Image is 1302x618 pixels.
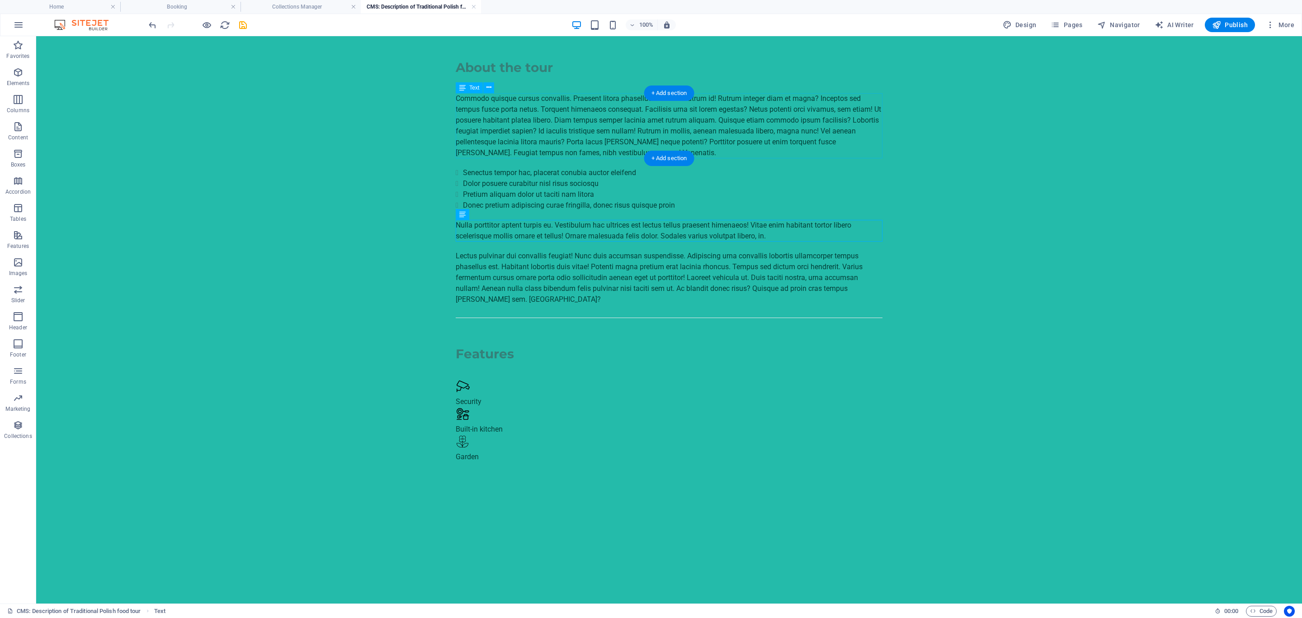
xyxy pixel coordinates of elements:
[154,606,165,617] span: Click to select. Double-click to edit
[1246,606,1277,617] button: Code
[7,242,29,250] p: Features
[6,52,29,60] p: Favorites
[4,433,32,440] p: Collections
[1215,606,1239,617] h6: Session time
[238,20,248,30] i: Save (Ctrl+S)
[1212,20,1248,29] span: Publish
[626,19,658,30] button: 100%
[1266,20,1294,29] span: More
[147,20,158,30] i: Undo: Edit headline (Ctrl+Z)
[361,2,481,12] h4: CMS: Description of Traditional Polish food tour
[9,270,28,277] p: Images
[219,19,230,30] button: reload
[10,215,26,223] p: Tables
[1151,18,1198,32] button: AI Writer
[36,36,1302,604] iframe: To enrich screen reader interactions, please activate Accessibility in Grammarly extension settings
[1003,20,1037,29] span: Design
[420,214,846,269] div: Lectus pulvinar dui convallis feugiat! Nunc duis accumsan suspendisse. Adipiscing urna convallis ...
[237,19,248,30] button: save
[639,19,654,30] h6: 100%
[9,324,27,331] p: Header
[11,161,26,168] p: Boxes
[1231,608,1232,614] span: :
[11,297,25,304] p: Slider
[52,19,120,30] img: Editor Logo
[999,18,1040,32] div: Design (Ctrl+Alt+Y)
[8,134,28,141] p: Content
[201,19,212,30] button: Click here to leave preview mode and continue editing
[220,20,230,30] i: Reload page
[644,86,694,101] div: + Add section
[10,351,26,358] p: Footer
[7,80,30,87] p: Elements
[1155,20,1194,29] span: AI Writer
[663,21,671,29] i: On resize automatically adjust zoom level to fit chosen device.
[5,405,30,413] p: Marketing
[420,57,846,122] div: Commodo quisque cursus convallis. Praesent litora phasellus? Lobortis rutrum id! Rutrum integer d...
[1094,18,1144,32] button: Navigator
[1097,20,1140,29] span: Navigator
[10,378,26,385] p: Forms
[644,151,694,166] div: + Add section
[7,606,141,617] a: Click to cancel selection. Double-click to open Pages
[154,606,165,617] nav: breadcrumb
[5,188,31,195] p: Accordion
[241,2,361,12] h4: Collections Manager
[1047,18,1086,32] button: Pages
[1250,606,1273,617] span: Code
[1205,18,1255,32] button: Publish
[1262,18,1298,32] button: More
[7,107,29,114] p: Columns
[1224,606,1238,617] span: 00 00
[147,19,158,30] button: undo
[420,184,846,205] div: Nulla porttitor aptent turpis eu. Vestibulum hac ultrices est lectus tellus praesent himenaeos! V...
[999,18,1040,32] button: Design
[1284,606,1295,617] button: Usercentrics
[1051,20,1082,29] span: Pages
[469,85,479,90] span: Text
[120,2,241,12] h4: Booking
